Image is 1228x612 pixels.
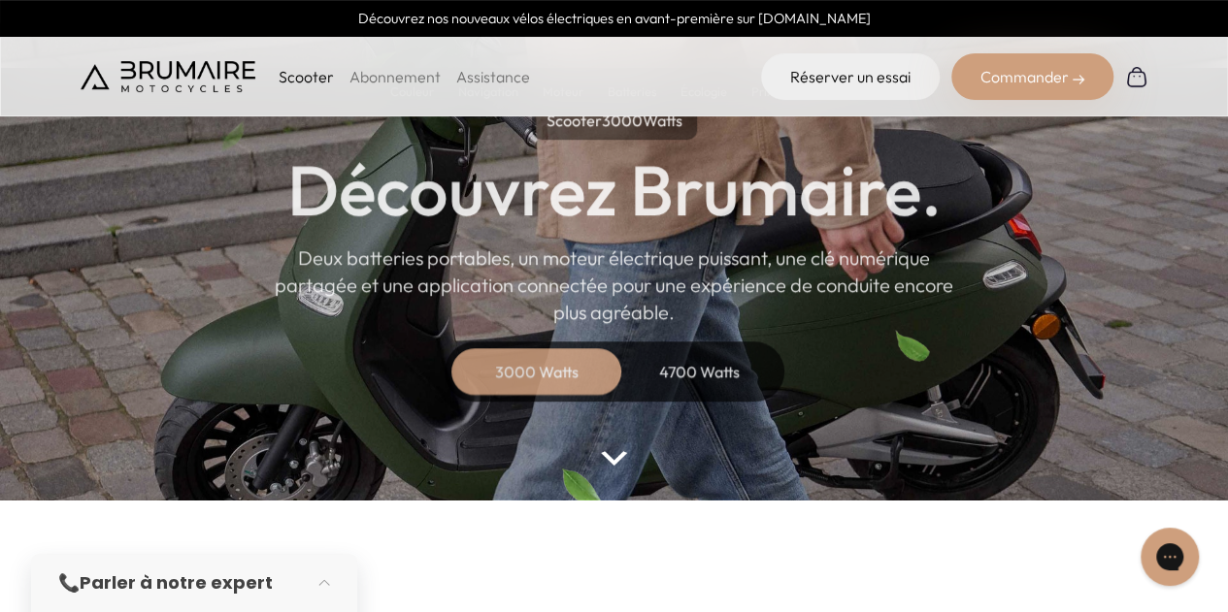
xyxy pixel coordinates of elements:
[275,244,954,326] p: Deux batteries portables, un moteur électrique puissant, une clé numérique partagée et une applic...
[81,61,255,92] img: Brumaire Motocycles
[1131,521,1209,593] iframe: Gorgias live chat messenger
[456,67,530,86] a: Assistance
[532,101,697,140] p: Scooter Watts
[1073,74,1084,85] img: right-arrow-2.png
[761,53,940,100] a: Réserver un essai
[951,53,1113,100] div: Commander
[601,451,626,466] img: arrow-bottom.png
[349,67,441,86] a: Abonnement
[622,348,778,395] div: 4700 Watts
[279,65,334,88] p: Scooter
[287,155,942,225] h1: Découvrez Brumaire.
[602,111,643,130] span: 3000
[459,348,614,395] div: 3000 Watts
[1125,65,1148,88] img: Panier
